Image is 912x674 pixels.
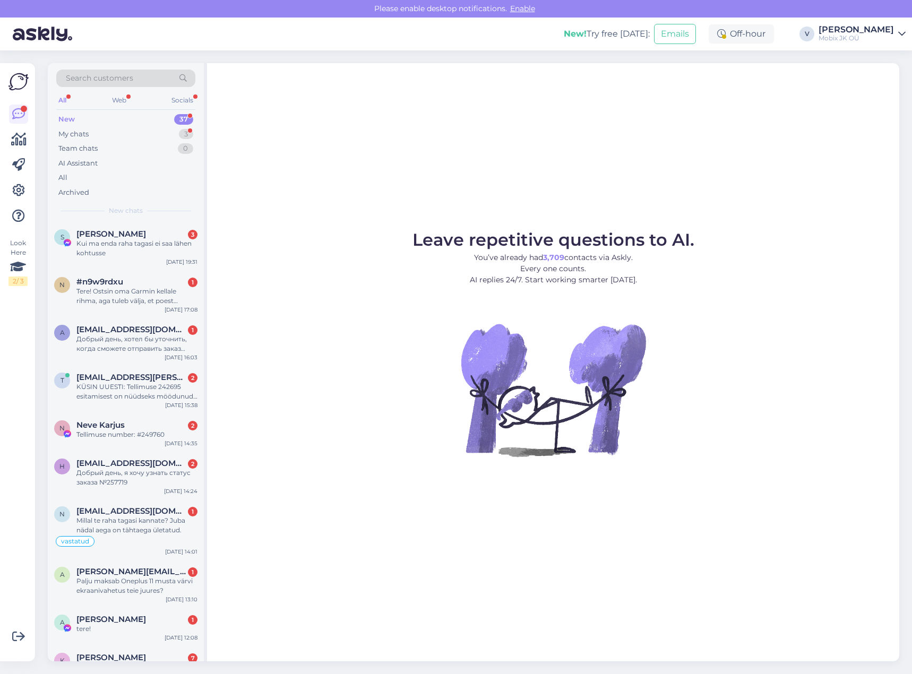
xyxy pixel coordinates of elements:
div: 2 [188,373,197,383]
div: Archived [58,187,89,198]
div: 1 [188,507,197,516]
div: Try free [DATE]: [564,28,650,40]
div: 1 [188,325,197,335]
img: Askly Logo [8,72,29,92]
div: New [58,114,75,125]
span: A [60,618,65,626]
div: [DATE] 14:24 [164,487,197,495]
span: t [61,376,64,384]
div: [DATE] 17:08 [165,306,197,314]
div: 3 [188,230,197,239]
div: 7 [188,653,197,663]
span: Enable [507,4,538,13]
div: All [58,172,67,183]
div: Socials [169,93,195,107]
span: artyomkuleshov@gmail.com [76,325,187,334]
div: 1 [188,615,197,625]
span: h [59,462,65,470]
div: tere! [76,624,197,634]
div: Tellimuse number: #249760 [76,430,197,439]
span: S [61,233,64,241]
span: Neve Karjus [76,420,125,430]
span: Sandra Granbak [76,229,146,239]
div: [PERSON_NAME] [819,25,894,34]
span: New chats [109,206,143,215]
div: 2 [188,421,197,430]
div: All [56,93,68,107]
div: 37 [174,114,193,125]
div: 3 [179,129,193,140]
b: 3,709 [543,253,564,262]
a: [PERSON_NAME]Mobix JK OÜ [819,25,906,42]
div: [DATE] 14:35 [165,439,197,447]
div: 0 [178,143,193,154]
div: AI Assistant [58,158,98,169]
span: Aleksandra Voronina [76,615,146,624]
span: Search customers [66,73,133,84]
div: [DATE] 13:10 [166,595,197,603]
b: New! [564,29,587,39]
div: Tere! Ostsin oma Garmin kellale rihma, aga tuleb välja, et poest ostetud [PERSON_NAME] on liiga v... [76,287,197,306]
div: [DATE] 16:03 [165,353,197,361]
span: horoshkoolga777@gmail.com [76,459,187,468]
span: n [59,510,65,518]
div: Mobix JK OÜ [819,34,894,42]
div: [DATE] 12:08 [165,634,197,642]
div: Palju maksab Oneplus 11 musta värvi ekraanivahetus teie juures? [76,576,197,595]
div: Добрый день, хотел бы уточнить, когда сможете отправить заказ #259111 ? [76,334,197,353]
span: a [60,571,65,578]
span: Karina Terras [76,653,146,662]
img: No Chat active [458,294,649,485]
div: Kui ma enda raha tagasi ei saa lähen kohtusse [76,239,197,258]
div: 2 / 3 [8,276,28,286]
span: K [60,656,65,664]
div: [DATE] 19:31 [166,258,197,266]
div: Добрый день, я хочу узнать статус заказа №257719 [76,468,197,487]
span: #n9w9rdxu [76,277,123,287]
div: [DATE] 15:38 [165,401,197,409]
p: You’ve already had contacts via Askly. Every one counts. AI replies 24/7. Start working smarter [... [412,252,694,286]
button: Emails [654,24,696,44]
span: Leave repetitive questions to AI. [412,229,694,250]
div: [DATE] 14:01 [165,548,197,556]
div: V [799,27,814,41]
span: a [60,329,65,336]
div: My chats [58,129,89,140]
div: Millal te raha tagasi kannate? Juba nädal aega on tähtaega ületatud. [76,516,197,535]
div: Look Here [8,238,28,286]
div: 1 [188,278,197,287]
span: n [59,281,65,289]
span: vastatud [61,538,89,545]
span: N [59,424,65,432]
div: 1 [188,567,197,577]
span: arnold@dreamdecora.ee [76,567,187,576]
span: tiina.reinart@mail.ee [76,373,187,382]
span: nilsmikk@gmail.com [76,506,187,516]
div: KÜSIN UUESTI: Tellimuse 242695 esitamisest on nüüdseks möödunud üle kuu. [PERSON_NAME] on loota s... [76,382,197,401]
div: 2 [188,459,197,469]
div: Team chats [58,143,98,154]
div: Off-hour [709,24,774,44]
div: Web [110,93,128,107]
